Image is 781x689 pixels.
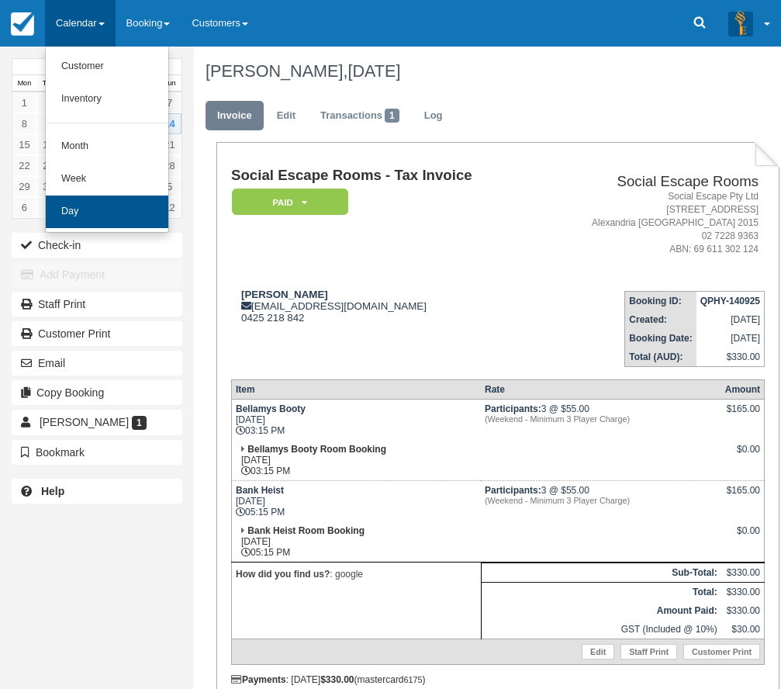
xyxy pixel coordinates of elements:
em: (Weekend - Minimum 3 Player Charge) [485,414,717,424]
a: 7 [157,92,181,113]
h2: Social Escape Rooms [544,174,759,190]
th: Sun [157,75,181,92]
a: Customer Print [12,321,182,346]
a: 23 [36,155,60,176]
a: [PERSON_NAME] 1 [12,410,182,435]
td: [DATE] 03:15 PM [231,440,481,481]
a: 30 [36,176,60,197]
td: [DATE] [696,310,765,329]
th: Item [231,379,481,399]
strong: [PERSON_NAME] [241,289,328,300]
img: A3 [728,11,753,36]
a: 16 [36,134,60,155]
strong: Payments [231,674,286,685]
td: GST (Included @ 10%) [481,620,721,639]
td: [DATE] [696,329,765,348]
strong: Bellamys Booty Room Booking [247,444,386,455]
div: $165.00 [725,403,760,427]
a: 5 [157,176,181,197]
a: Staff Print [620,644,677,660]
span: 1 [132,416,147,430]
td: [DATE] 05:15 PM [231,480,481,521]
div: $165.00 [725,485,760,508]
strong: Bellamys Booty [236,403,306,414]
a: Customer Print [683,644,760,660]
td: $330.00 [721,582,765,601]
em: (Weekend - Minimum 3 Player Charge) [485,496,717,505]
div: $0.00 [725,525,760,549]
button: Email [12,351,182,376]
th: Total (AUD): [625,348,696,367]
a: Week [46,163,168,196]
small: 6175 [404,675,423,684]
span: [PERSON_NAME] [40,416,129,428]
th: Mon [12,75,36,92]
button: Bookmark [12,440,182,465]
div: $0.00 [725,444,760,467]
th: Total: [481,582,721,601]
td: 3 @ $55.00 [481,480,721,521]
span: 1 [385,109,399,123]
td: $30.00 [721,620,765,639]
b: Help [41,485,64,497]
strong: Participants [485,403,541,414]
a: Staff Print [12,292,182,317]
th: Amount Paid: [481,601,721,620]
a: Help [12,479,182,504]
td: [DATE] 05:15 PM [231,521,481,563]
address: Social Escape Pty Ltd [STREET_ADDRESS] Alexandria [GEOGRAPHIC_DATA] 2015 02 7228 9363 ABN: 69 611... [544,190,759,257]
div: [EMAIL_ADDRESS][DOMAIN_NAME] 0425 218 842 [231,289,537,324]
a: Edit [582,644,614,660]
th: Booking Date: [625,329,696,348]
a: Paid [231,188,343,216]
em: Paid [232,189,348,216]
td: $330.00 [721,601,765,620]
div: : [DATE] (mastercard ) [231,674,765,685]
th: Created: [625,310,696,329]
strong: How did you find us? [236,569,330,580]
button: Add Payment [12,262,182,287]
a: 29 [12,176,36,197]
th: Rate [481,379,721,399]
th: Tue [36,75,60,92]
a: Edit [265,101,307,131]
p: : google [236,566,477,582]
a: 6 [12,197,36,218]
a: Transactions1 [309,101,411,131]
a: 7 [36,197,60,218]
a: Month [46,130,168,163]
img: checkfront-main-nav-mini-logo.png [11,12,34,36]
a: 2 [36,92,60,113]
strong: Bank Heist Room Booking [247,525,365,536]
td: $330.00 [696,348,765,367]
strong: Bank Heist [236,485,284,496]
a: Inventory [46,83,168,116]
a: Invoice [206,101,264,131]
a: 12 [157,197,181,218]
a: 28 [157,155,181,176]
a: 1 [12,92,36,113]
h1: Social Escape Rooms - Tax Invoice [231,168,537,184]
button: Check-in [12,233,182,258]
a: 15 [12,134,36,155]
a: 21 [157,134,181,155]
span: [DATE] [347,61,400,81]
strong: $330.00 [320,674,354,685]
a: Customer [46,50,168,83]
ul: Calendar [45,47,169,233]
td: [DATE] 03:15 PM [231,399,481,440]
a: 22 [12,155,36,176]
h1: [PERSON_NAME], [206,62,768,81]
a: 8 [12,113,36,134]
th: Booking ID: [625,291,696,310]
strong: QPHY-140925 [700,296,760,306]
a: Log [413,101,454,131]
td: 3 @ $55.00 [481,399,721,440]
button: Copy Booking [12,380,182,405]
th: Sub-Total: [481,563,721,582]
a: 9 [36,113,60,134]
a: 14 [157,113,181,134]
th: Amount [721,379,765,399]
td: $330.00 [721,563,765,582]
a: Day [46,196,168,228]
